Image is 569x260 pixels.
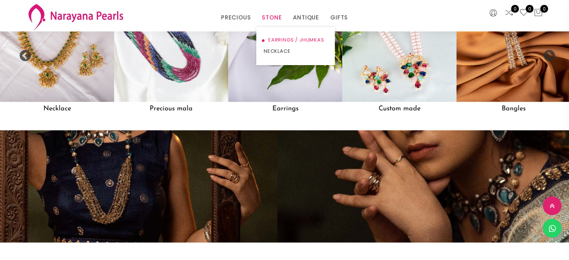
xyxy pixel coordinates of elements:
button: Previous [19,50,26,57]
h5: Custom made [342,102,456,116]
span: 0 [526,5,533,13]
a: NECKLACE [264,46,327,57]
a: 0 [519,8,528,18]
span: 0 [511,5,519,13]
a: GIFTS [330,12,348,23]
button: Next [543,50,550,57]
span: 0 [540,5,548,13]
button: 0 [534,8,543,18]
h5: Earrings [228,102,342,116]
a: ANTIQUE [293,12,319,23]
h5: Precious mala [114,102,228,116]
a: 0 [505,8,514,18]
a: EARRINGS / JHUMKAS [264,34,327,46]
a: STONE [262,12,282,23]
a: PRECIOUS [221,12,251,23]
